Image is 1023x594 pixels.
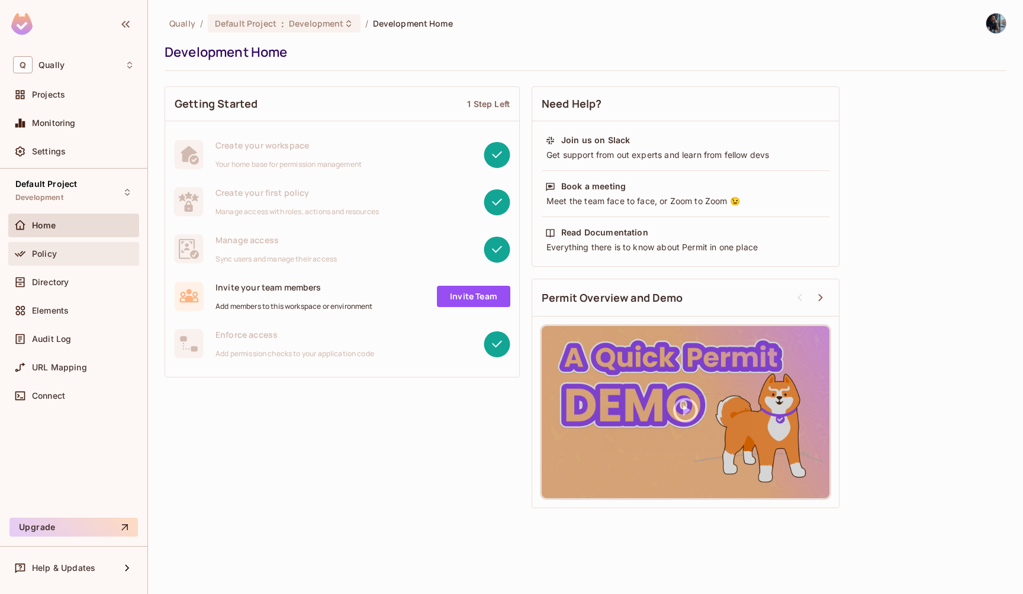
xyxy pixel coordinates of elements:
[561,180,626,192] div: Book a meeting
[561,134,630,146] div: Join us on Slack
[32,147,66,156] span: Settings
[545,195,826,207] div: Meet the team face to face, or Zoom to Zoom 😉
[437,286,510,307] a: Invite Team
[467,98,510,109] div: 1 Step Left
[165,43,1001,61] div: Development Home
[215,349,374,359] span: Add permission checks to your application code
[32,391,65,401] span: Connect
[986,14,1006,33] img: Alex Glazkov
[32,306,69,315] span: Elements
[215,329,374,340] span: Enforce access
[32,221,56,230] span: Home
[561,227,648,238] div: Read Documentation
[545,241,826,253] div: Everything there is to know about Permit in one place
[215,18,276,29] span: Default Project
[32,118,76,128] span: Monitoring
[215,254,337,264] span: Sync users and manage their access
[215,140,362,151] span: Create your workspace
[200,18,203,29] li: /
[11,13,33,35] img: SReyMgAAAABJRU5ErkJggg==
[175,96,258,111] span: Getting Started
[32,334,71,344] span: Audit Log
[32,249,57,259] span: Policy
[13,56,33,73] span: Q
[32,563,95,573] span: Help & Updates
[32,277,69,287] span: Directory
[289,18,343,29] span: Development
[542,96,602,111] span: Need Help?
[32,90,65,99] span: Projects
[215,234,337,246] span: Manage access
[545,149,826,161] div: Get support from out experts and learn from fellow devs
[215,207,379,217] span: Manage access with roles, actions and resources
[215,187,379,198] span: Create your first policy
[169,18,195,29] span: the active workspace
[215,282,373,293] span: Invite your team members
[15,179,77,189] span: Default Project
[38,60,65,70] span: Workspace: Qually
[9,518,138,537] button: Upgrade
[365,18,368,29] li: /
[373,18,453,29] span: Development Home
[15,193,63,202] span: Development
[542,290,683,305] span: Permit Overview and Demo
[281,19,285,28] span: :
[32,363,87,372] span: URL Mapping
[215,160,362,169] span: Your home base for permission management
[215,302,373,311] span: Add members to this workspace or environment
